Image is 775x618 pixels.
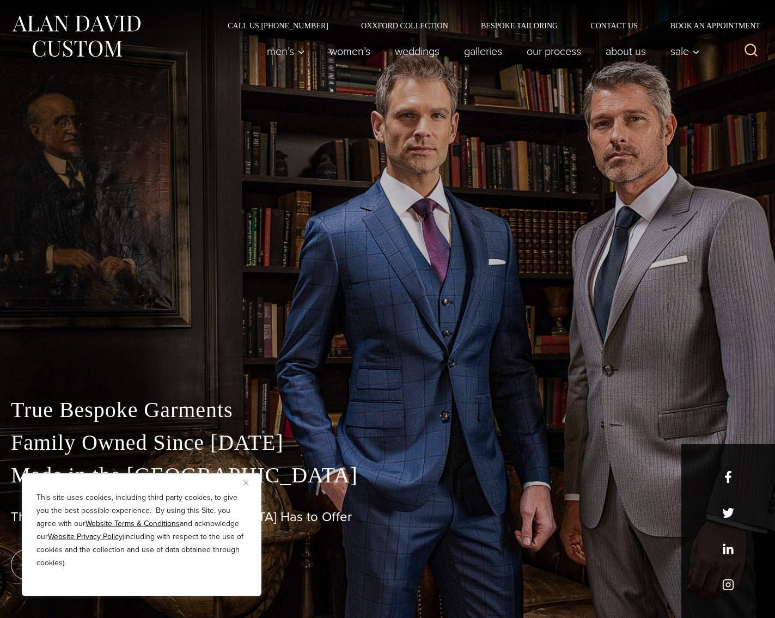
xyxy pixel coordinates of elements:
[654,22,764,29] a: Book an Appointment
[211,22,345,29] a: Call Us [PHONE_NUMBER]
[267,46,305,57] span: Men’s
[465,22,574,29] a: Bespoke Tailoring
[318,40,383,62] a: Women’s
[211,22,764,29] nav: Secondary Navigation
[243,480,248,485] img: Close
[11,12,142,60] img: Alan David Custom
[11,549,163,580] a: book an appointment
[255,40,706,62] nav: Primary Navigation
[670,46,700,57] span: Sale
[11,394,764,492] p: True Bespoke Garments Family Owned Since [DATE] Made in the [GEOGRAPHIC_DATA]
[738,38,764,64] button: View Search Form
[48,531,123,542] a: Website Privacy Policy
[594,40,658,62] a: About Us
[383,40,452,62] a: weddings
[574,22,654,29] a: Contact Us
[515,40,594,62] a: Our Process
[452,40,515,62] a: Galleries
[36,491,247,570] p: This site uses cookies, including third party cookies, to give you the best possible experience. ...
[86,518,180,529] a: Website Terms & Conditions
[243,476,257,489] button: Close
[705,585,764,613] iframe: Opens a widget where you can chat to one of our agents
[11,509,764,525] h1: The Best Custom Suits [GEOGRAPHIC_DATA] Has to Offer
[345,22,465,29] a: Oxxford Collection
